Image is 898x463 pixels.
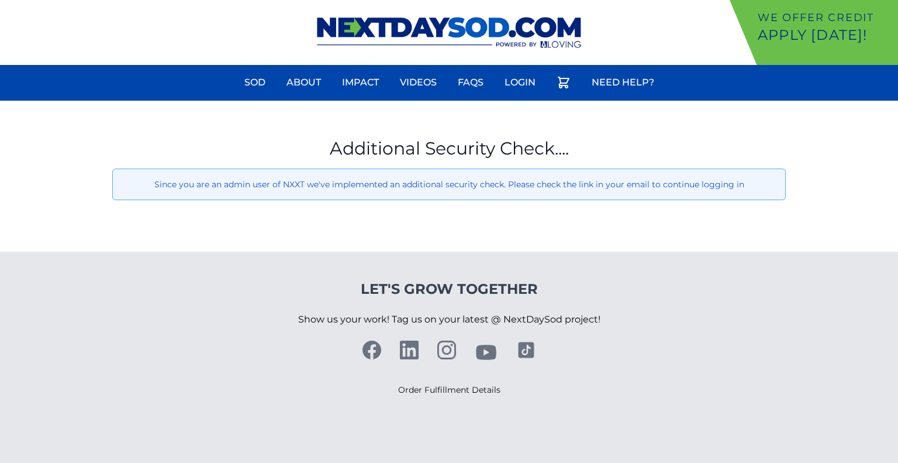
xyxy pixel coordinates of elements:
a: Videos [393,68,444,97]
a: Order Fulfillment Details [398,385,500,395]
a: Need Help? [585,68,661,97]
p: Show us your work! Tag us on your latest @ NextDaySod project! [298,299,600,341]
a: Login [498,68,543,97]
a: About [279,68,328,97]
h4: Let's Grow Together [298,280,600,299]
p: Apply [DATE]! [758,26,893,44]
p: We offer Credit [758,9,893,26]
p: Since you are an admin user of NXXT we've implemented an additional security check. Please check ... [122,179,776,190]
h1: Additional Security Check.... [112,138,786,159]
a: FAQs [451,68,491,97]
a: Sod [237,68,272,97]
a: Impact [335,68,386,97]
